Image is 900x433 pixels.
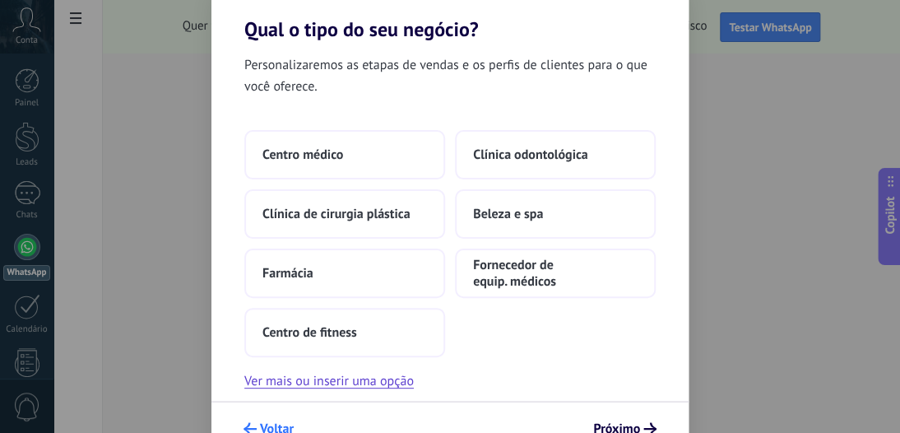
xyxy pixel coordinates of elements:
[473,206,543,222] span: Beleza e spa
[455,249,656,298] button: Fornecedor de equip. médicos
[262,265,313,282] span: Farmácia
[244,189,445,239] button: Clínica de cirurgia plástica
[244,54,656,97] span: Personalizaremos as etapas de vendas e os perfis de clientes para o que você oferece.
[473,147,588,163] span: Clínica odontológica
[455,189,656,239] button: Beleza e spa
[262,206,410,222] span: Clínica de cirurgia plástica
[244,130,445,179] button: Centro médico
[262,147,343,163] span: Centro médico
[244,249,445,298] button: Farmácia
[244,308,445,357] button: Centro de fitness
[473,257,638,290] span: Fornecedor de equip. médicos
[244,370,414,392] button: Ver mais ou inserir uma opção
[455,130,656,179] button: Clínica odontológica
[262,324,357,341] span: Centro de fitness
